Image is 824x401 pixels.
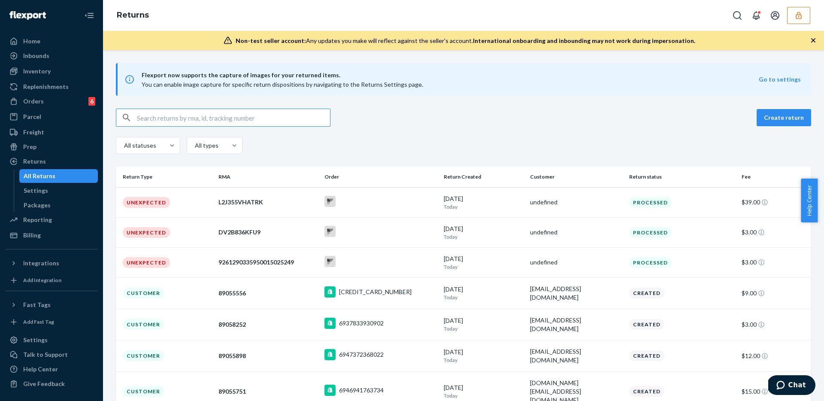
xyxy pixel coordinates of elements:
div: Fast Tags [23,301,51,309]
th: Return status [626,167,738,187]
th: Fee [738,167,811,187]
div: Customer [123,386,164,397]
div: [DATE] [444,316,523,332]
div: Settings [23,336,48,344]
button: Create return [757,109,811,126]
div: Customer [123,350,164,361]
div: [EMAIL_ADDRESS][DOMAIN_NAME] [530,347,622,365]
div: Parcel [23,112,41,121]
div: Customer [123,288,164,298]
span: Flexport now supports the capture of images for your returned items. [142,70,759,80]
div: Replenishments [23,82,69,91]
div: Any updates you make will reflect against the seller's account. [236,36,695,45]
div: Orders [23,97,44,106]
div: 89055556 [218,289,318,298]
th: Return Type [116,167,215,187]
div: All Returns [24,172,55,180]
a: Settings [5,333,98,347]
div: 6947372368022 [339,350,384,359]
button: Give Feedback [5,377,98,391]
p: Today [444,392,523,399]
div: Help Center [23,365,58,374]
div: Reporting [23,216,52,224]
iframe: Opens a widget where you can chat to one of our agents [768,375,815,397]
td: $3.00 [738,217,811,247]
div: Billing [23,231,41,240]
div: Inbounds [23,52,49,60]
div: Unexpected [123,227,170,238]
div: Add Fast Tag [23,318,54,325]
div: Prep [23,143,36,151]
button: Fast Tags [5,298,98,312]
input: Search returns by rma, id, tracking number [137,109,330,126]
a: Settings [19,184,98,197]
span: Non-test seller account: [236,37,306,44]
div: Talk to Support [23,350,68,359]
div: Customer [123,319,164,330]
div: All statuses [124,141,155,150]
a: Reporting [5,213,98,227]
div: L2J355VHATRK [218,198,318,207]
p: Today [444,233,523,240]
td: $39.00 [738,187,811,217]
td: $3.00 [738,247,811,277]
div: Add Integration [23,276,61,284]
a: Home [5,34,98,48]
th: Return Created [440,167,527,187]
a: Orders6 [5,94,98,108]
div: Processed [629,227,672,238]
div: Unexpected [123,257,170,268]
button: Open account menu [766,7,784,24]
div: [DATE] [444,348,523,364]
div: Give Feedback [23,380,65,388]
div: Settings [24,186,48,195]
th: Customer [527,167,626,187]
div: [CREDIT_CARD_NUMBER] [339,288,412,296]
div: 89058252 [218,320,318,329]
div: 6937833930902 [339,319,384,328]
div: [DATE] [444,255,523,270]
td: $12.00 [738,340,811,371]
a: Inbounds [5,49,98,63]
div: Freight [23,128,44,137]
a: Add Fast Tag [5,315,98,329]
a: Prep [5,140,98,154]
div: [DATE] [444,285,523,301]
th: RMA [215,167,321,187]
div: undefined [530,198,622,207]
div: Unexpected [123,197,170,208]
button: Open Search Box [729,7,746,24]
div: Created [629,288,664,298]
div: Packages [24,201,51,210]
p: Today [444,356,523,364]
span: You can enable image capture for specific return dispositions by navigating to the Returns Settin... [142,81,423,88]
div: 9261290335950015025249 [218,258,318,267]
button: Open notifications [748,7,765,24]
div: [EMAIL_ADDRESS][DOMAIN_NAME] [530,316,622,333]
div: undefined [530,228,622,237]
span: International onboarding and inbounding may not work during impersonation. [473,37,695,44]
button: Close Navigation [81,7,98,24]
a: Billing [5,228,98,242]
button: Go to settings [759,75,801,84]
td: $3.00 [738,309,811,340]
div: 6946941763734 [339,386,384,395]
span: Help Center [801,179,818,222]
a: Add Integration [5,273,98,287]
th: Order [321,167,440,187]
a: Returns [5,155,98,168]
div: 89055751 [218,387,318,396]
div: Returns [23,157,46,166]
div: [DATE] [444,194,523,210]
div: Processed [629,257,672,268]
div: 89055898 [218,352,318,360]
div: [DATE] [444,383,523,399]
div: Inventory [23,67,51,76]
div: DV2B836KFU9 [218,228,318,237]
p: Today [444,263,523,270]
a: Help Center [5,362,98,376]
div: [EMAIL_ADDRESS][DOMAIN_NAME] [530,285,622,302]
button: Talk to Support [5,348,98,362]
a: Parcel [5,110,98,124]
p: Today [444,203,523,210]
